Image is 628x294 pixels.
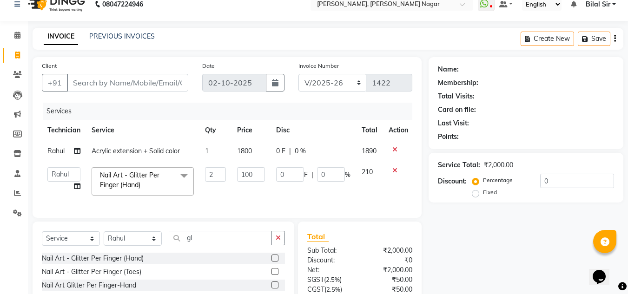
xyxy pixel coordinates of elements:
iframe: chat widget [589,257,619,285]
label: Percentage [483,176,513,184]
div: Card on file: [438,105,476,115]
label: Invoice Number [298,62,339,70]
div: ( ) [300,275,360,285]
span: 1 [205,147,209,155]
div: Discount: [438,176,467,186]
button: Create New [521,32,574,46]
th: Price [231,120,271,141]
input: Search or Scan [169,231,272,245]
a: PREVIOUS INVOICES [89,32,155,40]
th: Qty [199,120,231,141]
th: Technician [42,120,86,141]
div: Nail Art - Glitter Per Finger (Hand) [42,254,144,263]
span: 0 F [276,146,285,156]
label: Fixed [483,188,497,196]
div: Total Visits: [438,91,475,101]
div: ₹2,000.00 [360,265,419,275]
div: Discount: [300,255,360,265]
div: ₹2,000.00 [360,246,419,255]
span: Acrylic extension + Solid color [92,147,180,155]
span: 2.5% [326,286,340,293]
span: Nail Art - Glitter Per Finger (Hand) [100,171,159,189]
div: Nail Art Glitter Per Finger-Hand [42,281,136,290]
div: Name: [438,65,459,74]
div: Points: [438,132,459,142]
span: CGST [307,285,324,294]
th: Total [356,120,383,141]
span: F [304,170,308,180]
span: Rahul [47,147,65,155]
div: Services [43,103,419,120]
div: ₹2,000.00 [484,160,513,170]
div: Nail Art - Glitter Per Finger (Toes) [42,267,141,277]
th: Disc [271,120,356,141]
button: +91 [42,74,68,91]
span: 210 [362,168,373,176]
input: Search by Name/Mobile/Email/Code [67,74,188,91]
div: Service Total: [438,160,480,170]
a: x [140,181,145,189]
span: % [345,170,350,180]
div: ₹0 [360,255,419,265]
span: 1890 [362,147,377,155]
span: Total [307,232,329,242]
a: INVOICE [44,28,78,45]
label: Client [42,62,57,70]
span: 1800 [237,147,252,155]
div: Last Visit: [438,118,469,128]
span: 0 % [295,146,306,156]
span: 2.5% [326,276,340,283]
label: Date [202,62,215,70]
div: Net: [300,265,360,275]
th: Action [383,120,414,141]
span: | [311,170,313,180]
span: | [289,146,291,156]
div: ₹50.00 [360,275,419,285]
div: Sub Total: [300,246,360,255]
button: Save [578,32,610,46]
span: SGST [307,275,324,284]
div: Membership: [438,78,478,88]
th: Service [86,120,199,141]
